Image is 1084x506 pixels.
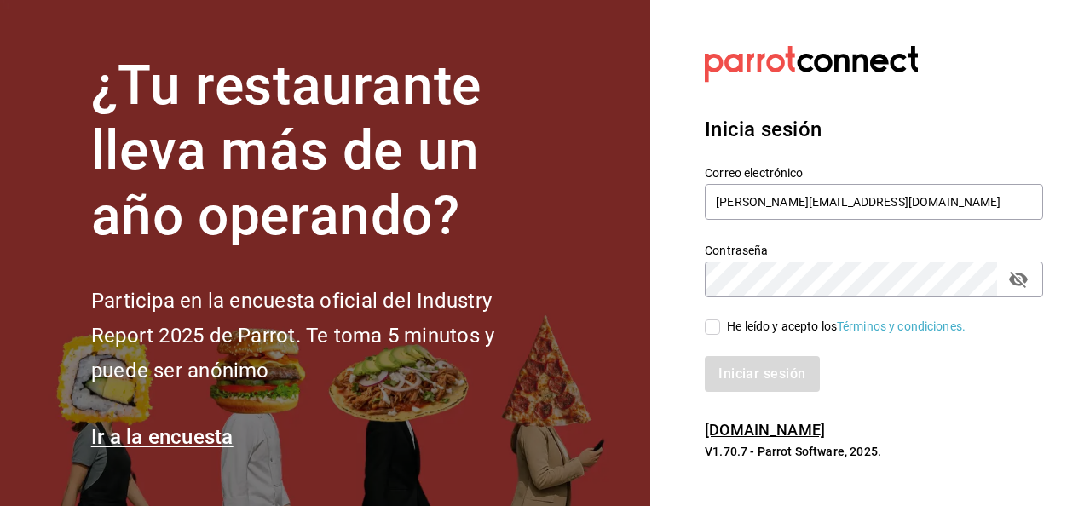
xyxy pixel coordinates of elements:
[727,318,966,336] div: He leído y acepto los
[837,319,966,333] a: Términos y condiciones.
[705,421,825,439] a: [DOMAIN_NAME]
[91,54,551,250] h1: ¿Tu restaurante lleva más de un año operando?
[91,425,234,449] a: Ir a la encuesta
[1004,265,1033,294] button: passwordField
[705,443,1043,460] p: V1.70.7 - Parrot Software, 2025.
[705,184,1043,220] input: Ingresa tu correo electrónico
[705,166,1043,178] label: Correo electrónico
[91,284,551,388] h2: Participa en la encuesta oficial del Industry Report 2025 de Parrot. Te toma 5 minutos y puede se...
[705,114,1043,145] h3: Inicia sesión
[705,244,1043,256] label: Contraseña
